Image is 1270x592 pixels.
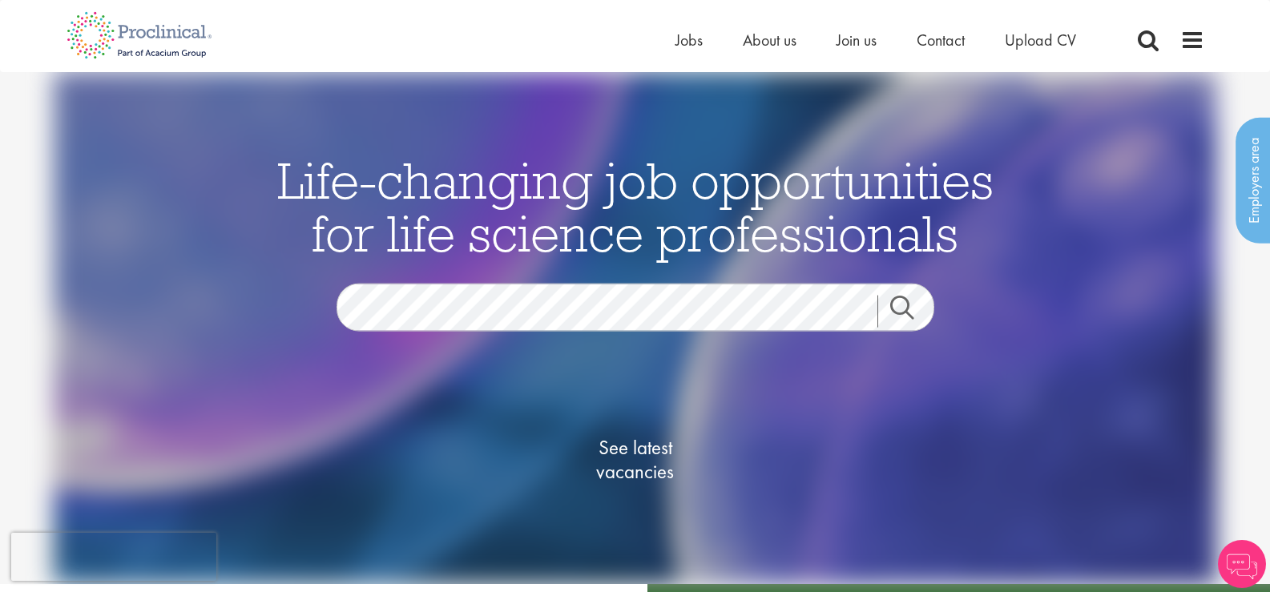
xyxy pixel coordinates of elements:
a: About us [743,30,796,50]
a: Upload CV [1005,30,1076,50]
iframe: reCAPTCHA [11,533,216,581]
img: candidate home [54,72,1217,584]
a: Contact [917,30,965,50]
span: Life-changing job opportunities for life science professionals [277,148,994,265]
img: Chatbot [1218,540,1266,588]
a: Job search submit button [877,296,946,328]
a: See latestvacancies [555,372,716,548]
a: Jobs [675,30,703,50]
span: See latest vacancies [555,436,716,484]
a: Join us [837,30,877,50]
